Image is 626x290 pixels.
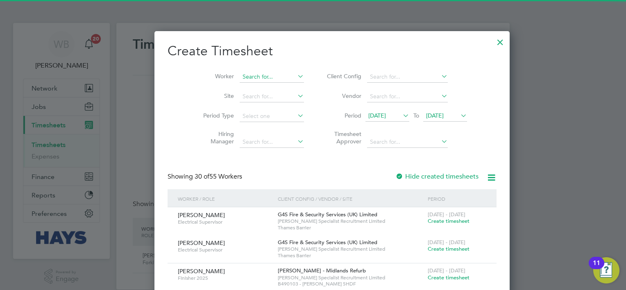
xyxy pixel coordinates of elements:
label: Timesheet Approver [324,130,361,145]
span: [PERSON_NAME] - Midlands Refurb [278,267,366,274]
span: G4S Fire & Security Services (UK) Limited [278,239,377,246]
input: Search for... [367,91,448,102]
input: Search for... [240,71,304,83]
label: Vendor [324,92,361,100]
span: Finisher 2025 [178,275,272,281]
span: Thames Barrier [278,224,424,231]
h2: Create Timesheet [168,43,497,60]
span: 55 Workers [195,172,242,181]
div: 11 [593,263,600,274]
span: [DATE] [368,112,386,119]
label: Site [197,92,234,100]
span: [PERSON_NAME] Specialist Recruitment Limited [278,274,424,281]
span: [PERSON_NAME] Specialist Recruitment Limited [278,218,424,224]
span: Electrical Supervisor [178,219,272,225]
span: G4S Fire & Security Services (UK) Limited [278,211,377,218]
label: Client Config [324,72,361,80]
span: Create timesheet [428,274,469,281]
span: [PERSON_NAME] Specialist Recruitment Limited [278,246,424,252]
input: Search for... [240,91,304,102]
div: Worker / Role [176,189,276,208]
span: Create timesheet [428,245,469,252]
span: [PERSON_NAME] [178,267,225,275]
span: [DATE] - [DATE] [428,211,465,218]
span: [DATE] [426,112,444,119]
span: Create timesheet [428,217,469,224]
span: Thames Barrier [278,252,424,259]
div: Period [426,189,488,208]
input: Select one [240,111,304,122]
span: 30 of [195,172,209,181]
label: Worker [197,72,234,80]
span: [DATE] - [DATE] [428,267,465,274]
label: Period Type [197,112,234,119]
label: Period [324,112,361,119]
label: Hiring Manager [197,130,234,145]
div: Showing [168,172,244,181]
span: Electrical Supervisor [178,247,272,253]
span: [PERSON_NAME] [178,211,225,219]
span: [PERSON_NAME] [178,239,225,247]
span: To [411,110,422,121]
span: [DATE] - [DATE] [428,239,465,246]
input: Search for... [367,136,448,148]
label: Hide created timesheets [395,172,479,181]
input: Search for... [367,71,448,83]
button: Open Resource Center, 11 new notifications [593,257,619,283]
div: Client Config / Vendor / Site [276,189,426,208]
span: B490103 - [PERSON_NAME] SHDF [278,281,424,287]
input: Search for... [240,136,304,148]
